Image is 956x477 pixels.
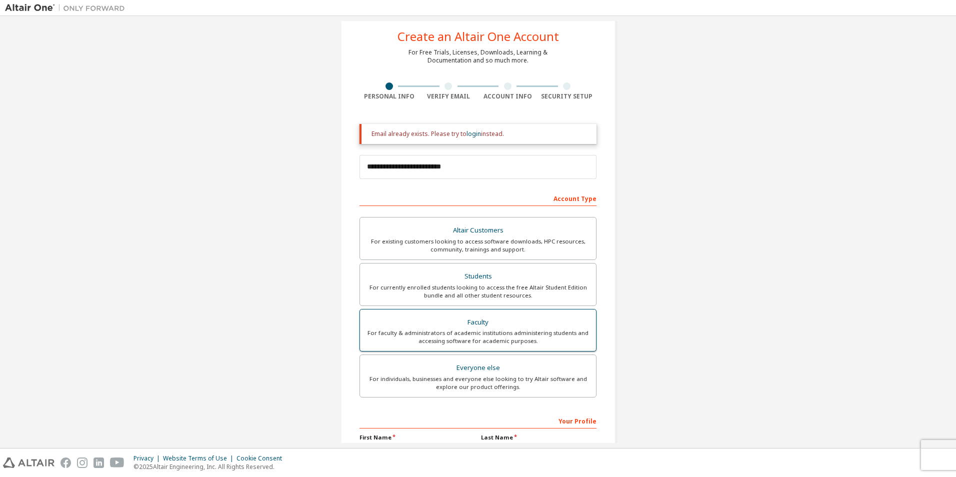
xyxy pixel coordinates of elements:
[60,457,71,468] img: facebook.svg
[359,190,596,206] div: Account Type
[481,433,596,441] label: Last Name
[371,130,588,138] div: Email already exists. Please try to instead.
[366,361,590,375] div: Everyone else
[5,3,130,13] img: Altair One
[466,129,481,138] a: login
[359,412,596,428] div: Your Profile
[93,457,104,468] img: linkedin.svg
[236,454,288,462] div: Cookie Consent
[133,462,288,471] p: © 2025 Altair Engineering, Inc. All Rights Reserved.
[397,30,559,42] div: Create an Altair One Account
[110,457,124,468] img: youtube.svg
[359,433,475,441] label: First Name
[478,92,537,100] div: Account Info
[3,457,54,468] img: altair_logo.svg
[366,237,590,253] div: For existing customers looking to access software downloads, HPC resources, community, trainings ...
[366,283,590,299] div: For currently enrolled students looking to access the free Altair Student Edition bundle and all ...
[366,375,590,391] div: For individuals, businesses and everyone else looking to try Altair software and explore our prod...
[366,315,590,329] div: Faculty
[359,92,419,100] div: Personal Info
[163,454,236,462] div: Website Terms of Use
[537,92,597,100] div: Security Setup
[366,269,590,283] div: Students
[366,223,590,237] div: Altair Customers
[419,92,478,100] div: Verify Email
[408,48,547,64] div: For Free Trials, Licenses, Downloads, Learning & Documentation and so much more.
[133,454,163,462] div: Privacy
[77,457,87,468] img: instagram.svg
[366,329,590,345] div: For faculty & administrators of academic institutions administering students and accessing softwa...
